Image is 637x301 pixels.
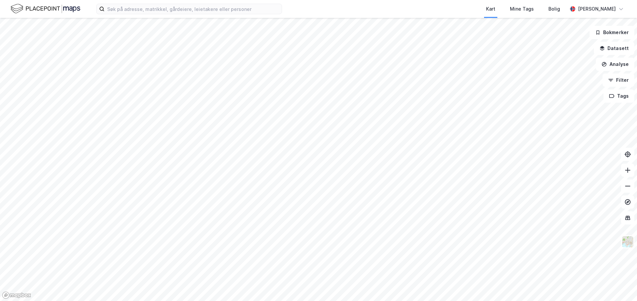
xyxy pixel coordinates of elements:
div: Kontrollprogram for chat [604,269,637,301]
div: Mine Tags [510,5,534,13]
div: [PERSON_NAME] [578,5,616,13]
div: Kart [486,5,495,13]
img: logo.f888ab2527a4732fd821a326f86c7f29.svg [11,3,80,15]
input: Søk på adresse, matrikkel, gårdeiere, leietakere eller personer [105,4,282,14]
div: Bolig [548,5,560,13]
iframe: Chat Widget [604,269,637,301]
